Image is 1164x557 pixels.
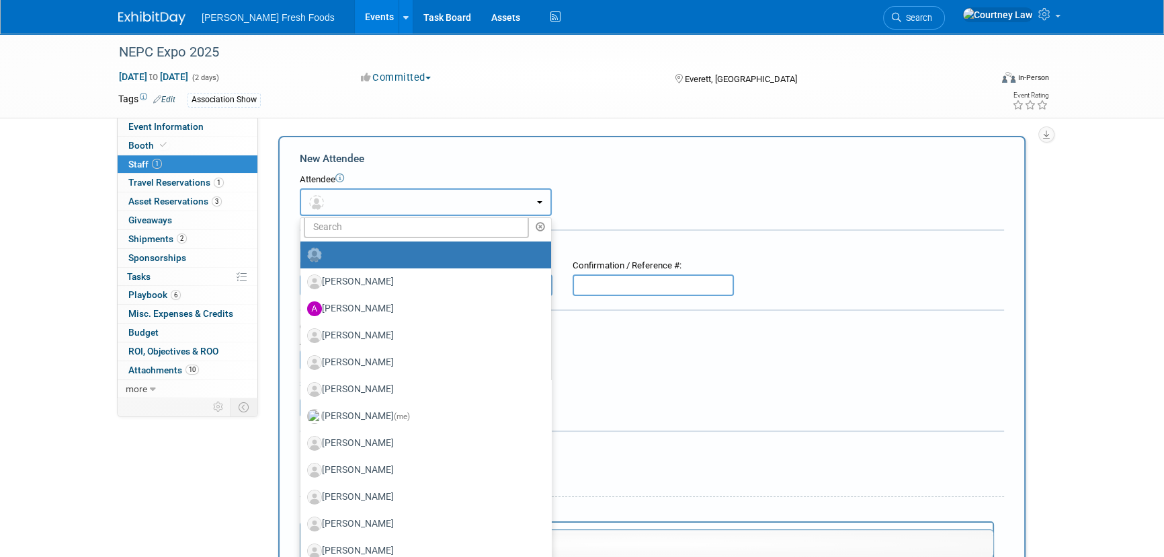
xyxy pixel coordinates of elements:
[307,248,322,262] img: Unassigned-User-Icon.png
[160,141,167,149] i: Booth reservation complete
[118,249,257,267] a: Sponsorships
[128,196,222,207] span: Asset Reservations
[300,151,1004,166] div: New Attendee
[883,6,945,30] a: Search
[573,260,734,272] div: Confirmation / Reference #:
[300,507,994,519] div: Notes
[307,490,322,505] img: Associate-Profile-5.png
[300,321,1004,334] div: Cost:
[152,159,162,169] span: 1
[307,436,322,451] img: Associate-Profile-5.png
[128,215,172,225] span: Giveaways
[300,174,1004,186] div: Attendee
[307,271,538,293] label: [PERSON_NAME]
[307,406,538,427] label: [PERSON_NAME]
[214,178,224,188] span: 1
[307,433,538,454] label: [PERSON_NAME]
[307,355,322,370] img: Associate-Profile-5.png
[126,383,147,394] span: more
[962,7,1033,22] img: Courtney Law
[118,92,175,108] td: Tags
[300,239,1004,253] div: Registration / Ticket Info (optional)
[128,177,224,188] span: Travel Reservations
[307,325,538,346] label: [PERSON_NAME]
[118,71,189,83] span: [DATE] [DATE]
[128,252,186,263] span: Sponsorships
[307,517,322,531] img: Associate-Profile-5.png
[1012,92,1048,99] div: Event Rating
[128,365,199,375] span: Attachments
[212,196,222,207] span: 3
[118,324,257,342] a: Budget
[307,298,538,320] label: [PERSON_NAME]
[177,233,187,244] span: 2
[128,121,204,132] span: Event Information
[128,346,218,357] span: ROI, Objectives & ROO
[118,118,257,136] a: Event Information
[202,12,335,23] span: [PERSON_NAME] Fresh Foods
[191,73,219,82] span: (2 days)
[684,74,796,84] span: Everett, [GEOGRAPHIC_DATA]
[356,71,436,85] button: Committed
[307,382,322,397] img: Associate-Profile-5.png
[128,327,159,338] span: Budget
[394,412,410,421] span: (me)
[304,215,529,238] input: Search
[153,95,175,104] a: Edit
[118,380,257,398] a: more
[128,140,169,151] span: Booth
[118,11,185,25] img: ExhibitDay
[118,305,257,323] a: Misc. Expenses & Credits
[1017,73,1049,83] div: In-Person
[1002,72,1015,83] img: Format-Inperson.png
[307,463,322,478] img: Associate-Profile-5.png
[118,192,257,211] a: Asset Reservations3
[231,398,258,416] td: Toggle Event Tabs
[128,159,162,170] span: Staff
[118,268,257,286] a: Tasks
[128,233,187,244] span: Shipments
[307,486,538,508] label: [PERSON_NAME]
[307,459,538,481] label: [PERSON_NAME]
[300,441,1004,454] div: Misc. Attachments & Notes
[118,286,257,304] a: Playbook6
[307,301,322,316] img: A.jpg
[118,174,257,192] a: Travel Reservations1
[128,289,181,300] span: Playbook
[118,230,257,248] a: Shipments2
[911,70,1049,90] div: Event Format
[901,13,932,23] span: Search
[207,398,231,416] td: Personalize Event Tab Strip
[118,361,257,379] a: Attachments10
[118,137,257,155] a: Booth
[307,379,538,400] label: [PERSON_NAME]
[188,93,261,107] div: Association Show
[307,352,538,373] label: [PERSON_NAME]
[128,308,233,319] span: Misc. Expenses & Credits
[307,513,538,535] label: [PERSON_NAME]
[171,290,181,300] span: 6
[118,342,257,361] a: ROI, Objectives & ROO
[118,211,257,229] a: Giveaways
[118,155,257,174] a: Staff1
[127,271,151,282] span: Tasks
[114,40,970,65] div: NEPC Expo 2025
[185,365,199,375] span: 10
[147,71,160,82] span: to
[307,328,322,343] img: Associate-Profile-5.png
[307,274,322,289] img: Associate-Profile-5.png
